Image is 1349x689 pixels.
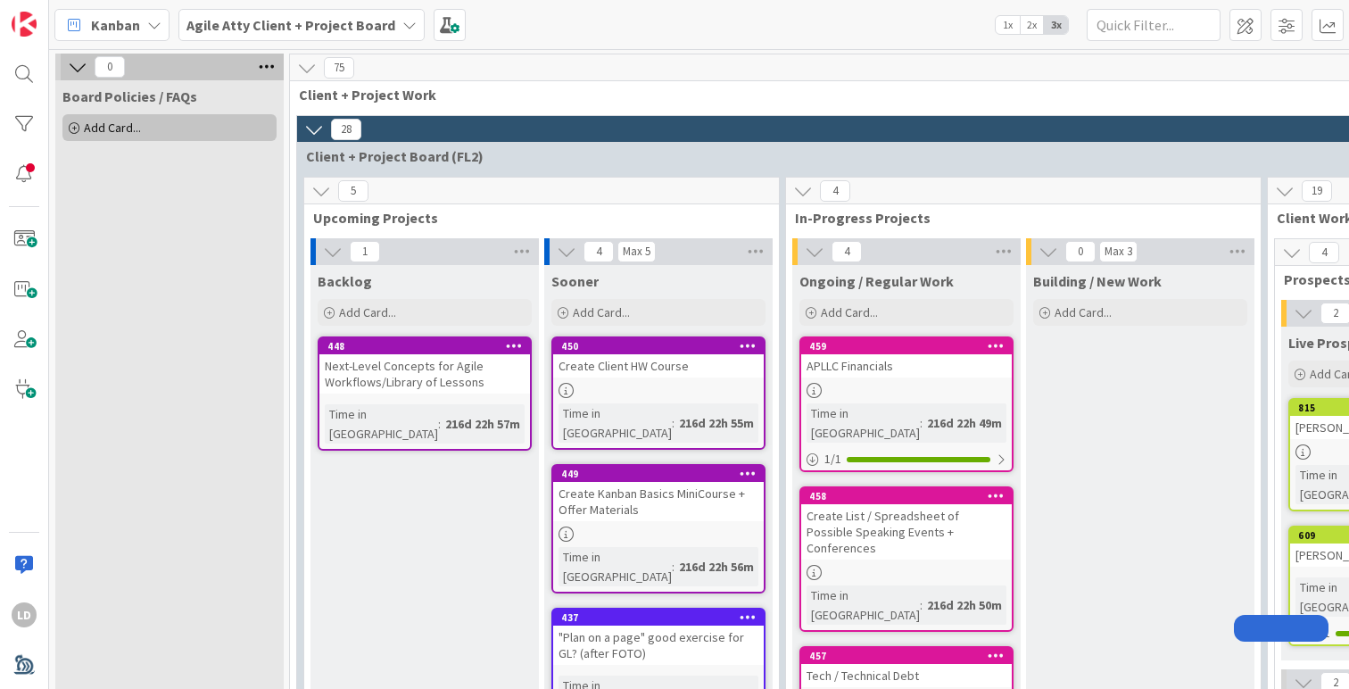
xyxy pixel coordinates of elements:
span: Add Card... [339,304,396,320]
span: Building / New Work [1033,272,1162,290]
div: LD [12,602,37,627]
div: 450Create Client HW Course [553,338,764,378]
div: Tech / Technical Debt [801,664,1012,687]
span: : [920,413,923,433]
span: Kanban [91,14,140,36]
div: Time in [GEOGRAPHIC_DATA] [807,403,920,443]
span: 28 [331,119,361,140]
span: 4 [583,241,614,262]
div: 459 [801,338,1012,354]
div: 457 [801,648,1012,664]
div: 457 [809,650,1012,662]
div: 457Tech / Technical Debt [801,648,1012,687]
span: Add Card... [821,304,878,320]
b: Agile Atty Client + Project Board [186,16,395,34]
div: 216d 22h 50m [923,595,1006,615]
span: : [672,413,674,433]
div: Max 5 [623,247,650,256]
div: 1/1 [801,448,1012,470]
div: 448 [327,340,530,353]
span: 1x [996,16,1020,34]
div: 216d 22h 49m [923,413,1006,433]
div: 448Next-Level Concepts for Agile Workflows/Library of Lessons [319,338,530,394]
span: Board Policies / FAQs [62,87,197,105]
div: 437"Plan on a page" good exercise for GL? (after FOTO) [553,610,764,665]
span: 5 [338,180,368,202]
div: 437 [561,611,764,624]
div: APLLC Financials [801,354,1012,378]
span: 19 [1302,180,1332,202]
div: Create Kanban Basics MiniCourse + Offer Materials [553,482,764,521]
div: 458 [809,490,1012,502]
div: 459APLLC Financials [801,338,1012,378]
div: Time in [GEOGRAPHIC_DATA] [807,585,920,625]
div: Max 3 [1105,247,1132,256]
span: Backlog [318,272,372,290]
div: 216d 22h 56m [674,557,758,577]
span: Add Card... [573,304,630,320]
div: Time in [GEOGRAPHIC_DATA] [325,404,438,444]
div: 216d 22h 57m [441,414,525,434]
div: 449 [561,468,764,480]
span: Sooner [551,272,599,290]
div: Time in [GEOGRAPHIC_DATA] [559,403,672,443]
div: 458Create List / Spreadsheet of Possible Speaking Events + Conferences [801,488,1012,560]
div: 458 [801,488,1012,504]
span: : [672,557,674,577]
div: Create Client HW Course [553,354,764,378]
div: 437 [553,610,764,626]
div: 449Create Kanban Basics MiniCourse + Offer Materials [553,466,764,521]
span: Add Card... [1055,304,1112,320]
span: 75 [324,57,354,79]
span: 3x [1044,16,1068,34]
span: 0 [1065,241,1096,262]
span: Add Card... [84,120,141,136]
div: 449 [553,466,764,482]
div: 450 [553,338,764,354]
div: Next-Level Concepts for Agile Workflows/Library of Lessons [319,354,530,394]
span: Ongoing / Regular Work [799,272,954,290]
input: Quick Filter... [1087,9,1221,41]
span: 2x [1020,16,1044,34]
span: 4 [832,241,862,262]
span: 1 / 1 [824,450,841,469]
div: "Plan on a page" good exercise for GL? (after FOTO) [553,626,764,665]
span: 1 [350,241,380,262]
span: Upcoming Projects [313,209,757,227]
div: 216d 22h 55m [674,413,758,433]
div: Create List / Spreadsheet of Possible Speaking Events + Conferences [801,504,1012,560]
span: In-Progress Projects [795,209,1238,227]
span: 0 [95,56,125,78]
span: : [920,595,923,615]
div: 459 [809,340,1012,353]
div: 450 [561,340,764,353]
div: 448 [319,338,530,354]
img: Visit kanbanzone.com [12,12,37,37]
img: avatar [12,652,37,677]
div: Time in [GEOGRAPHIC_DATA] [559,547,672,586]
span: 4 [1309,242,1339,263]
span: 4 [820,180,850,202]
span: : [438,414,441,434]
